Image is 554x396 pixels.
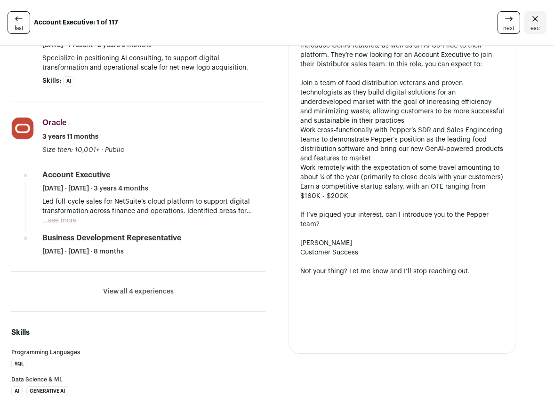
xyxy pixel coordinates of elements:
[300,79,505,126] li: Join a team of food distribution veterans and proven technologists as they build digital solution...
[42,76,61,86] span: Skills:
[42,170,110,180] div: Account Executive
[300,238,505,248] div: [PERSON_NAME]
[300,182,505,201] li: Earn a competitive startup salary, with an OTE ranging from $160K - $200K
[42,247,124,256] span: [DATE] - [DATE] · 8 months
[12,118,33,139] img: 9c76a23364af62e4939d45365de87dc0abf302c6cae1b266b89975f952efb27b.png
[42,147,99,153] span: Size then: 10,001+
[42,216,77,225] button: ...see more
[42,233,181,243] div: Business Development Representative
[15,24,24,32] span: last
[524,11,546,34] a: Close
[300,267,505,276] div: Not your thing? Let me know and I’ll stop reaching out.
[42,197,265,216] p: Led full-cycle sales for NetSuite’s cloud platform to support digital transformation across finan...
[63,76,74,87] li: AI
[11,349,265,355] h3: Programming Languages
[11,377,265,382] h3: Data Science & ML
[103,287,174,296] button: View all 4 experiences
[300,163,505,182] li: Work remotely with the expectation of some travel amounting to about ¼ of the year (primarily to ...
[300,126,505,163] li: Work cross-functionally with Pepper’s SDR and Sales Engineering teams to demonstrate Pepper’s pos...
[42,184,148,193] span: [DATE] - [DATE] · 3 years 4 months
[42,119,66,127] span: Oracle
[34,18,118,27] strong: Account Executive: 1 of 117
[530,24,540,32] span: esc
[11,359,27,369] li: SQL
[503,24,514,32] span: next
[11,327,265,338] h2: Skills
[42,54,265,72] p: Specialize in positioning AI consulting, to support digital transformation and operational scale ...
[105,147,124,153] span: Public
[42,132,98,142] span: 3 years 11 months
[101,145,103,155] span: ·
[300,248,505,257] div: Customer Success
[498,11,520,34] a: next
[8,11,30,34] a: last
[300,210,505,229] div: If I’ve piqued your interest, can I introduce you to the Pepper team?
